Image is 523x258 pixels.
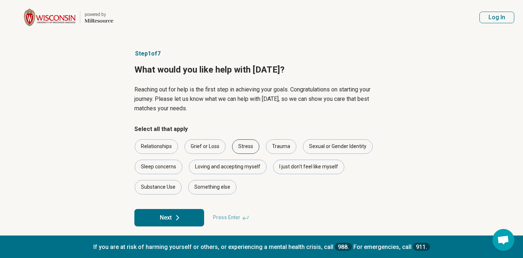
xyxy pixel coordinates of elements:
span: Press Enter [208,209,254,226]
div: Sexual or Gender Identity [303,139,373,154]
a: University of Wisconsin-Madisonpowered by [9,9,113,26]
p: Reaching out for help is the first step in achieving your goals. Congratulations on starting your... [134,85,389,113]
div: Something else [188,180,236,194]
button: Next [134,209,204,226]
div: Loving and accepting myself [189,160,267,174]
legend: Select all that apply [134,125,188,134]
div: Trauma [266,139,296,154]
div: Grief or Loss [185,139,226,154]
div: Relationships [135,139,178,154]
div: I just don't feel like myself [273,160,344,174]
div: Open chat [492,229,514,251]
div: powered by [85,11,113,18]
div: Substance Use [135,180,182,194]
button: Log In [479,12,514,23]
p: If you are at risk of harming yourself or others, or experiencing a mental health crisis, call Fo... [7,242,516,251]
a: 988. [335,242,352,251]
img: University of Wisconsin-Madison [24,9,76,26]
a: 911. [413,242,430,251]
p: Step 1 of 7 [134,49,389,58]
h1: What would you like help with [DATE]? [134,64,389,76]
div: Sleep concerns [135,160,182,174]
div: Stress [232,139,259,154]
